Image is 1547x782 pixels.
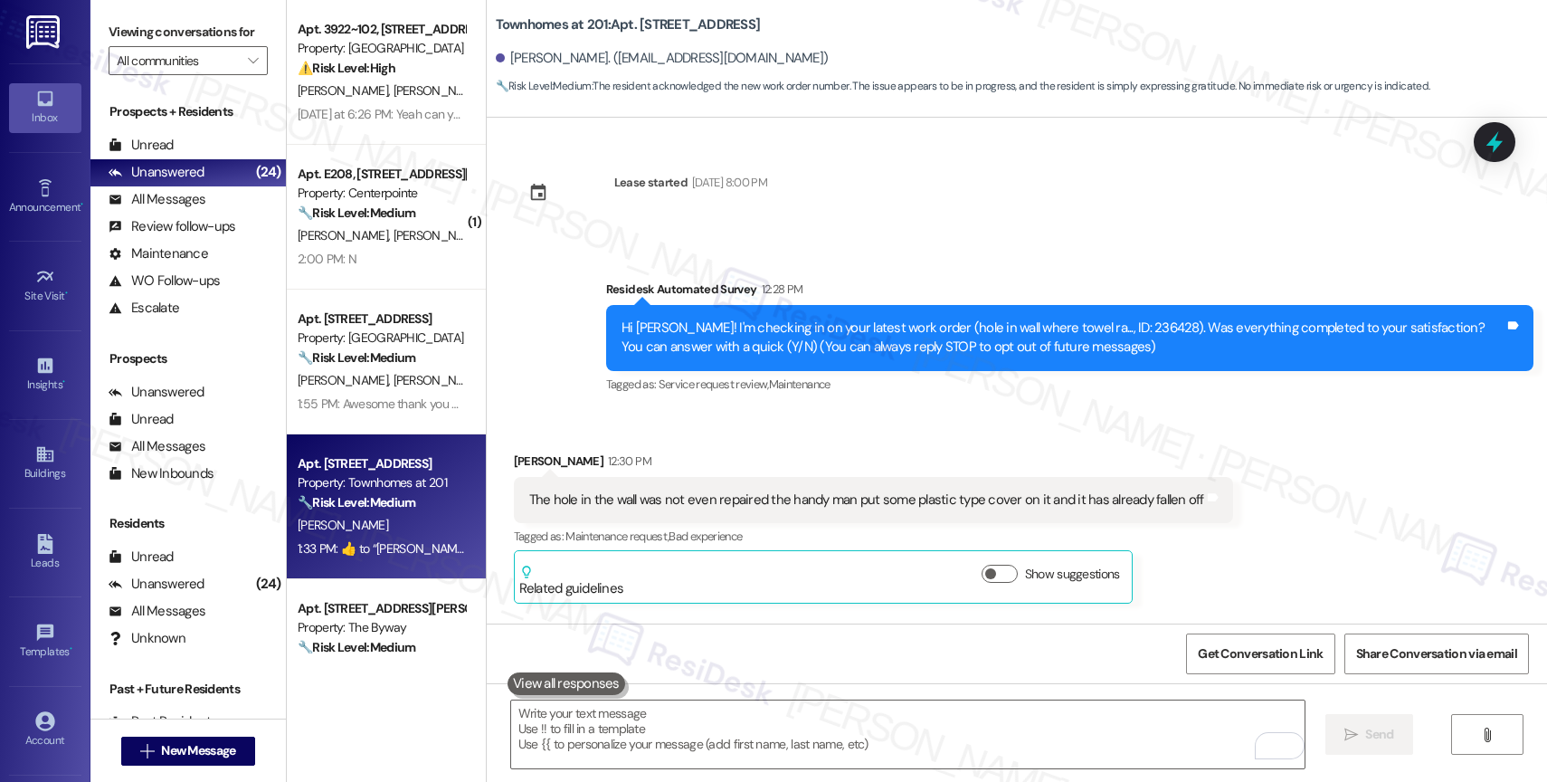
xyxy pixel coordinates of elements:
a: Site Visit • [9,262,81,310]
span: [PERSON_NAME] [298,227,394,243]
a: Templates • [9,617,81,666]
a: Account [9,706,81,755]
i:  [1480,728,1494,742]
div: Apt. [STREET_ADDRESS] [298,310,465,329]
div: Apt. E208, [STREET_ADDRESS][PERSON_NAME] [298,165,465,184]
div: Tagged as: [606,371,1533,397]
span: Maintenance [769,377,830,392]
div: Apt. [STREET_ADDRESS] [298,454,465,473]
strong: 🔧 Risk Level: Medium [298,639,415,655]
div: [PERSON_NAME]. ([EMAIL_ADDRESS][DOMAIN_NAME]) [496,49,829,68]
div: Apt. [STREET_ADDRESS][PERSON_NAME] [298,599,465,618]
div: Prospects + Residents [90,102,286,121]
strong: ⚠️ Risk Level: High [298,60,395,76]
strong: 🔧 Risk Level: Medium [298,205,415,221]
textarea: To enrich screen reader interactions, please activate Accessibility in Grammarly extension settings [511,701,1305,768]
div: Property: The Byway [298,618,465,637]
div: Property: [GEOGRAPHIC_DATA] [298,329,465,348]
i:  [1344,728,1358,742]
div: [PERSON_NAME] [514,452,1233,477]
div: Lease started [614,173,688,192]
div: Past + Future Residents [90,680,286,699]
a: Buildings [9,439,81,488]
div: Unanswered [109,575,204,594]
span: Maintenance request , [565,529,669,544]
span: [PERSON_NAME] [393,82,483,99]
span: New Message [161,741,235,760]
a: Inbox [9,83,81,132]
i:  [248,53,258,68]
a: Leads [9,529,81,577]
i:  [140,744,154,758]
div: All Messages [109,602,205,621]
img: ResiDesk Logo [26,15,63,49]
div: WO Follow-ups [109,272,220,291]
span: • [65,287,68,300]
div: 2:00 PM: N [298,251,356,267]
b: Townhomes at 201: Apt. [STREET_ADDRESS] [496,15,761,34]
button: Get Conversation Link [1186,634,1334,674]
div: [DATE] 8:00 PM [688,173,767,192]
div: Property: Centerpointe [298,184,465,203]
div: 12:28 PM [757,280,803,299]
strong: 🔧 Risk Level: Medium [298,494,415,510]
span: • [81,198,83,211]
div: Tagged as: [514,523,1233,549]
div: 12:30 PM [603,452,651,471]
div: Residents [90,514,286,533]
span: [PERSON_NAME] [298,372,394,388]
div: Property: [GEOGRAPHIC_DATA] [298,39,465,58]
strong: 🔧 Risk Level: Medium [496,79,592,93]
div: 1:55 PM: Awesome thank you 🙏 [298,396,466,412]
div: Unknown [109,629,185,648]
span: • [70,643,72,655]
div: (24) [252,158,286,186]
span: Bad experience [669,529,742,544]
div: Residesk Automated Survey [606,280,1533,305]
label: Viewing conversations for [109,18,268,46]
div: 1:33 PM: ​👍​ to “ [PERSON_NAME] (Townhomes at 201): You're welcome! Please know that maintenance ... [298,540,959,557]
button: Send [1325,714,1413,755]
span: Service request review , [659,377,769,392]
div: (24) [252,570,286,598]
button: New Message [121,737,255,766]
div: Related guidelines [519,565,624,598]
span: Send [1365,725,1393,744]
div: Prospects [90,349,286,368]
div: Apt. 3922~102, [STREET_ADDRESS] [298,20,465,39]
div: Maintenance [109,244,208,263]
input: All communities [117,46,239,75]
span: : The resident acknowledged the new work order number. The issue appears to be in progress, and t... [496,77,1430,96]
strong: 🔧 Risk Level: Medium [298,349,415,366]
div: Unanswered [109,383,204,402]
label: Show suggestions [1025,565,1120,584]
span: Get Conversation Link [1198,644,1323,663]
span: [PERSON_NAME] [298,82,394,99]
div: [DATE] at 6:26 PM: Yeah can you have them come when they can [298,106,640,122]
div: All Messages [109,190,205,209]
span: Share Conversation via email [1356,644,1517,663]
div: Unanswered [109,163,204,182]
div: Unread [109,410,174,429]
div: Unread [109,136,174,155]
span: [PERSON_NAME] [393,227,483,243]
div: All Messages [109,437,205,456]
a: Insights • [9,350,81,399]
div: New Inbounds [109,464,214,483]
div: Unread [109,548,174,567]
div: Review follow-ups [109,217,235,236]
span: • [62,376,65,388]
div: Property: Townhomes at 201 [298,473,465,492]
div: Past Residents [109,712,218,731]
button: Share Conversation via email [1344,634,1529,674]
div: Hi [PERSON_NAME]! I'm checking in on your latest work order (hole in wall where towel ra..., ID: ... [622,319,1504,358]
div: Escalate [109,299,179,318]
span: [PERSON_NAME] [298,517,388,533]
span: [PERSON_NAME] [393,372,483,388]
div: The hole in the wall was not even repaired the handy man put some plastic type cover on it and it... [529,491,1204,510]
